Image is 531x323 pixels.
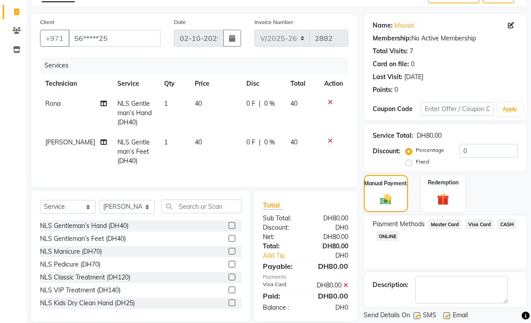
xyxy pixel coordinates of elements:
div: 7 [410,47,413,56]
span: NLS Gentleman’s Feet (DH40) [117,138,150,165]
span: | [259,99,261,108]
div: [DATE] [404,72,423,82]
div: Last Visit: [373,72,402,82]
div: Card on file: [373,60,409,69]
th: Technician [40,74,112,94]
th: Total [285,74,318,94]
label: Fixed [416,158,429,166]
div: Discount: [256,223,306,232]
span: [PERSON_NAME] [45,138,95,146]
div: Payments [263,273,348,281]
div: DH0 [306,303,355,312]
span: ONLINE [376,231,399,241]
div: NLS Classic Treatment (DH120) [40,273,130,282]
img: _cash.svg [377,193,395,206]
span: 1 [164,138,168,146]
input: Search or Scan [161,199,241,213]
span: CASH [497,219,516,229]
span: 40 [290,138,298,146]
div: Balance : [256,303,306,312]
div: Membership: [373,34,411,43]
div: Description: [373,280,408,290]
input: Search by Name/Mobile/Email/Code [68,30,161,47]
label: Date [174,18,186,26]
button: +971 [40,30,69,47]
div: Points: [373,85,393,95]
span: Master Card [428,219,462,229]
button: Apply [497,103,523,116]
div: Services [41,57,355,74]
div: Service Total: [373,131,413,140]
label: Invoice Number [254,18,293,26]
div: NLS Gentleman’s Hand (DH40) [40,221,129,231]
label: Manual Payment [364,179,407,187]
th: Qty [159,74,189,94]
div: DH80.00 [306,242,355,251]
div: No Active Membership [373,34,518,43]
span: NLS Gentleman’s Hand (DH40) [117,100,152,126]
span: 0 % [264,138,275,147]
th: Disc [241,74,285,94]
div: DH80.00 [306,261,355,271]
div: DH80.00 [306,232,355,242]
span: Rona [45,100,60,108]
div: Total Visits: [373,47,408,56]
div: Coupon Code [373,104,421,114]
img: _gift.svg [433,192,453,207]
th: Service [112,74,159,94]
div: NLS Gentleman’s Feet (DH40) [40,234,126,243]
label: Client [40,18,54,26]
span: Email [453,311,468,322]
div: Name: [373,21,393,30]
div: DH0 [314,251,354,260]
div: Payable: [256,261,306,271]
th: Price [189,74,241,94]
div: Net: [256,232,306,242]
div: DH80.00 [306,214,355,223]
div: Total: [256,242,306,251]
div: Visa Card [256,281,306,290]
span: Visa Card [465,219,494,229]
span: 0 % [264,99,275,108]
div: DH80.00 [306,291,355,301]
div: NLS Kids Dry Clean Hand (DH25) [40,299,135,308]
div: Sub Total: [256,214,306,223]
div: NLS Pedicure (DH70) [40,260,101,269]
label: Redemption [428,179,459,187]
div: NLS VIP Treatment (DH140) [40,286,121,295]
span: Payment Methods [373,219,425,229]
span: 0 F [246,99,255,108]
div: 0 [394,85,398,95]
span: 1 [164,100,168,108]
span: 40 [290,100,298,108]
span: Total [263,200,283,210]
span: | [259,138,261,147]
span: 0 F [246,138,255,147]
label: Percentage [416,146,444,154]
div: Discount: [373,147,400,156]
span: 40 [195,100,202,108]
a: Add Tip [256,251,314,260]
div: 0 [411,60,414,69]
div: DH80.00 [417,131,442,140]
div: Paid: [256,291,306,301]
input: Enter Offer / Coupon Code [421,102,493,116]
div: DH80.00 [306,281,355,290]
div: DH0 [306,223,355,232]
span: SMS [423,311,436,322]
th: Action [319,74,348,94]
span: Send Details On [364,311,410,322]
div: NLS Manicure (DH70) [40,247,102,256]
a: Mousa [394,21,414,30]
span: 40 [195,138,202,146]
